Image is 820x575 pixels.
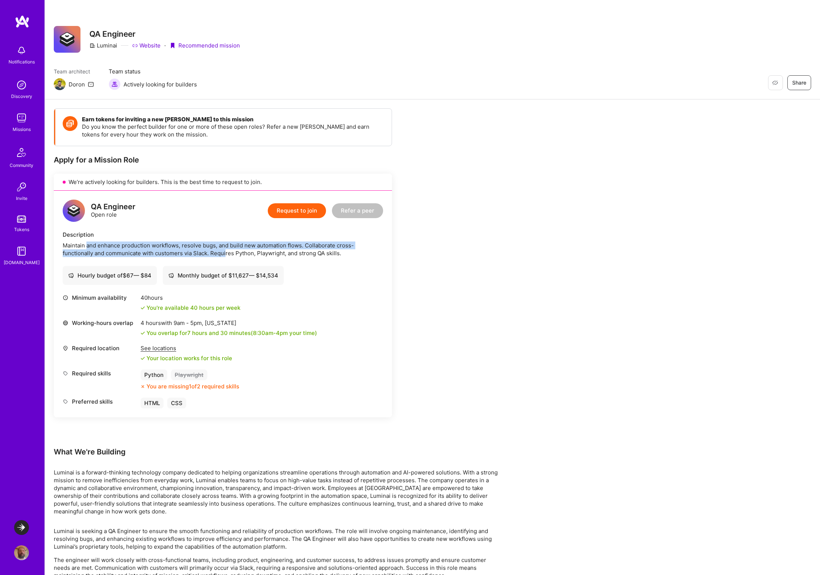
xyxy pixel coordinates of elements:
img: guide book [14,244,29,259]
p: Luminai is a forward-thinking technology company dedicated to helping organizations streamline op... [54,469,499,515]
div: Open role [91,203,135,218]
span: 8:30am - 4pm [253,329,288,336]
div: HTML [141,398,164,408]
a: User Avatar [12,545,31,560]
div: Playwright [171,369,207,380]
p: Luminai is seeking a QA Engineer to ensure the smooth functioning and reliability of production w... [54,527,499,551]
div: You are missing 1 of 2 required skills [146,382,239,390]
div: Monthly budget of $ 11,627 — $ 14,534 [168,272,278,279]
i: icon CloseOrange [141,384,145,389]
i: icon Check [141,306,145,310]
div: Description [63,231,383,239]
p: Do you know the perfect builder for one or more of these open roles? Refer a new [PERSON_NAME] an... [82,123,384,138]
div: Minimum availability [63,294,137,302]
img: tokens [17,216,26,223]
div: Tokens [14,226,29,233]
h3: QA Engineer [89,29,240,39]
i: icon World [63,320,68,326]
img: logo [15,15,30,28]
i: icon Check [141,331,145,335]
img: Community [13,144,30,161]
i: icon Tag [63,399,68,404]
div: Invite [16,194,27,202]
div: You overlap for 7 hours and 30 minutes ( your time) [146,329,317,337]
img: Invite [14,180,29,194]
div: Working-hours overlap [63,319,137,327]
img: Actively looking for builders [109,78,121,90]
div: Required skills [63,369,137,377]
img: User Avatar [14,545,29,560]
div: Luminai [89,42,117,49]
span: Team status [109,68,197,75]
div: Maintain and enhance production workflows, resolve bugs, and build new automation flows. Collabor... [63,241,383,257]
i: icon Cash [68,273,74,278]
i: icon Tag [63,371,68,376]
div: Missions [13,125,31,133]
div: 4 hours with [US_STATE] [141,319,317,327]
button: Request to join [268,203,326,218]
h4: Earn tokens for inviting a new [PERSON_NAME] to this mission [82,116,384,123]
i: icon CompanyGray [89,43,95,49]
div: Python [141,369,167,380]
div: Required location [63,344,137,352]
i: icon Location [63,345,68,351]
div: Recommended mission [169,42,240,49]
i: icon Check [141,356,145,361]
a: LaunchDarkly: Backend and Fullstack Support [12,520,31,535]
img: LaunchDarkly: Backend and Fullstack Support [14,520,29,535]
button: Share [787,75,811,90]
i: icon EyeClosed [772,80,778,86]
div: CSS [167,398,186,408]
i: icon Cash [168,273,174,278]
div: Notifications [9,58,35,66]
i: icon Mail [88,81,94,87]
img: Team Architect [54,78,66,90]
img: teamwork [14,111,29,125]
a: Website [132,42,161,49]
div: · [164,42,166,49]
div: 40 hours [141,294,240,302]
span: Team architect [54,68,94,75]
img: Company Logo [54,26,80,53]
button: Refer a peer [332,203,383,218]
div: See locations [141,344,232,352]
span: Actively looking for builders [124,80,197,88]
i: icon Clock [63,295,68,300]
div: Community [10,161,33,169]
img: discovery [14,78,29,92]
div: We’re actively looking for builders. This is the best time to request to join. [54,174,392,191]
i: icon PurpleRibbon [169,43,175,49]
div: You're available 40 hours per week [141,304,240,312]
div: Your location works for this role [141,354,232,362]
div: Hourly budget of $ 67 — $ 84 [68,272,151,279]
div: Apply for a Mission Role [54,155,392,165]
div: What We're Building [54,447,499,457]
img: logo [63,200,85,222]
div: Preferred skills [63,398,137,405]
img: bell [14,43,29,58]
div: Doron [69,80,85,88]
div: [DOMAIN_NAME] [4,259,40,266]
div: QA Engineer [91,203,135,211]
span: Share [792,79,806,86]
div: Discovery [11,92,32,100]
span: 9am - 5pm , [172,319,205,326]
img: Token icon [63,116,78,131]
